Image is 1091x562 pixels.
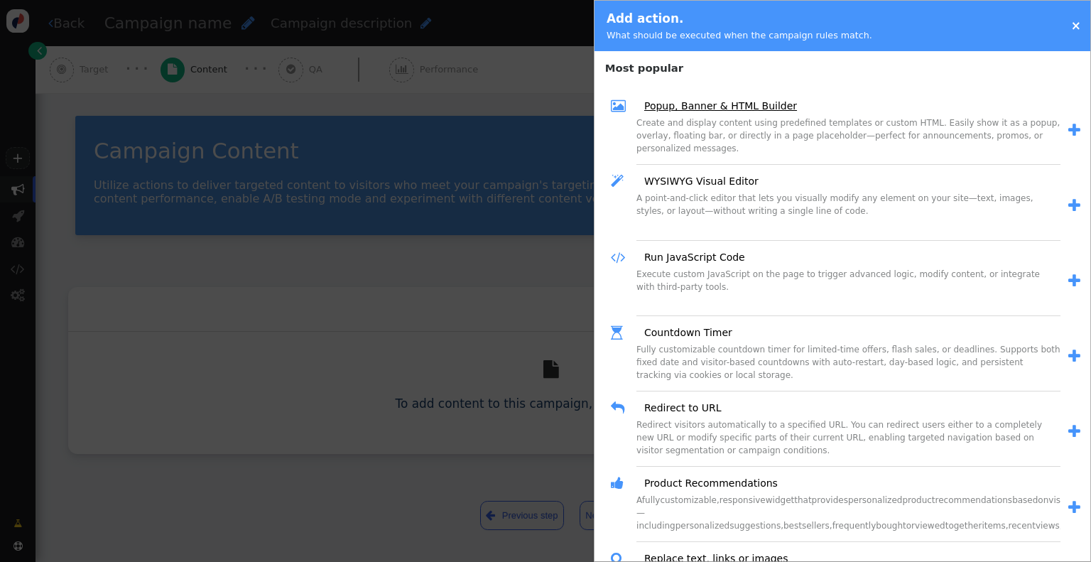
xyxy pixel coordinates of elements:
[1048,495,1075,505] span: visitor
[1060,270,1080,293] a: 
[812,495,848,505] span: provides
[1060,421,1080,443] a: 
[1038,495,1048,505] span: on
[906,521,915,531] span: or
[1060,497,1080,519] a: 
[832,521,876,531] span: frequently
[766,495,794,505] span: widget
[729,521,783,531] span: suggestions,
[636,117,1060,165] div: Create and display content using predefined templates or custom HTML. Easily show it as a popup, ...
[636,495,642,505] span: A
[636,418,1060,467] div: Redirect visitors automatically to a specified URL. You can redirect users either to a completely...
[636,343,1060,391] div: Fully customizable countdown timer for limited-time offers, flash sales, or deadlines. Supports b...
[607,28,872,42] div: What should be executed when the campaign rules match.
[1060,195,1080,217] a: 
[611,473,634,494] span: 
[720,495,766,505] span: responsive
[1068,274,1080,288] span: 
[1068,198,1080,213] span: 
[642,495,661,505] span: fully
[611,323,634,343] span: 
[935,495,1013,505] span: recommendations
[611,96,634,117] span: 
[1060,345,1080,368] a: 
[915,521,945,531] span: viewed
[634,250,745,265] a: Run JavaScript Code
[675,521,729,531] span: personalized
[1068,123,1080,138] span: 
[802,521,832,531] span: sellers,
[902,495,935,505] span: product
[611,247,634,268] span: 
[611,171,634,192] span: 
[595,55,1090,77] h4: Most popular
[1012,495,1038,505] span: based
[660,495,719,505] span: customizable,
[1060,119,1080,142] a: 
[982,521,1008,531] span: items,
[1068,424,1080,439] span: 
[848,495,902,505] span: personalized
[876,521,906,531] span: bought
[945,521,982,531] span: together
[1071,18,1081,33] a: ×
[1068,349,1080,364] span: 
[634,174,759,189] a: WYSIWYG Visual Editor
[794,495,811,505] span: that
[636,268,1060,316] div: Execute custom JavaScript on the page to trigger advanced logic, modify content, or integrate wit...
[783,521,802,531] span: best
[634,401,721,416] a: Redirect to URL
[1068,500,1080,515] span: 
[611,398,634,418] span: 
[636,192,1060,240] div: A point-and-click editor that lets you visually modify any element on your site—text, images, sty...
[634,99,797,114] a: Popup, Banner & HTML Builder
[634,476,778,491] a: Product Recommendations
[634,325,732,340] a: Countdown Timer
